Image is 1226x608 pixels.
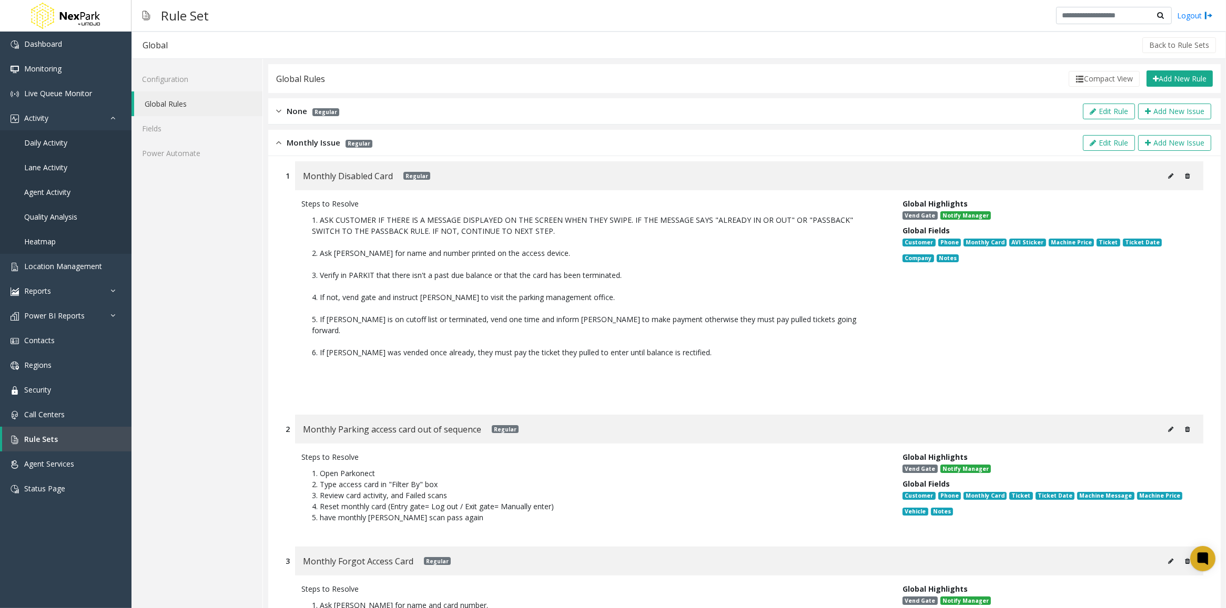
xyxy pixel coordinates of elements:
span: Monthly Issue [287,137,340,149]
span: Vend Gate [903,465,937,473]
span: Monthly Disabled Card [303,169,393,183]
p: 5. have monthly [PERSON_NAME] scan pass again [312,512,876,523]
span: Call Centers [24,409,65,419]
button: Compact View [1069,71,1140,87]
img: logout [1204,10,1213,21]
span: Vehicle [903,508,928,516]
span: Global Highlights [903,199,968,209]
span: AVI Sticker [1009,239,1046,247]
img: 'icon' [11,65,19,74]
span: Global Fields [903,479,950,489]
div: Steps to Resolve [301,198,887,209]
span: Contacts [24,335,55,345]
img: 'icon' [11,436,19,444]
span: Lane Activity [24,162,67,172]
img: 'icon' [11,312,19,321]
div: 3 [286,555,290,566]
img: 'icon' [11,485,19,493]
span: Monthly Forgot Access Card [303,554,413,568]
span: Global Fields [903,225,950,235]
span: Machine Price [1137,492,1182,500]
p: 1. Open Parkonect [312,468,876,479]
img: 'icon' [11,115,19,123]
a: Logout [1177,10,1213,21]
span: Quality Analysis [24,212,77,222]
span: Company [903,254,934,263]
span: Monthly Card [964,492,1007,500]
img: 'icon' [11,460,19,469]
span: Notes [931,508,953,516]
div: Global [143,38,168,52]
img: closed [276,105,281,117]
span: Global Highlights [903,452,968,462]
span: Power BI Reports [24,311,85,321]
span: Phone [938,492,961,500]
img: 'icon' [11,90,19,98]
button: Add New Rule [1147,70,1213,87]
img: opened [276,137,281,149]
img: pageIcon [142,3,150,28]
div: 2 [286,424,290,435]
div: 1 [286,170,290,181]
p: 2. Type access card in "Filter By" box [312,479,876,490]
span: Vend Gate [903,596,937,605]
span: Monthly Parking access card out of sequence [303,422,481,436]
span: Rule Sets [24,434,58,444]
span: Regular [424,557,451,565]
span: Ticket Date [1123,239,1162,247]
a: Fields [131,116,262,141]
img: 'icon' [11,386,19,395]
span: Agent Services [24,459,74,469]
img: 'icon' [11,263,19,271]
button: Add New Issue [1138,104,1211,119]
span: Agent Activity [24,187,70,197]
span: Security [24,385,51,395]
span: Ticket [1097,239,1120,247]
span: Monitoring [24,64,62,74]
span: Reports [24,286,51,296]
span: Ticket Date [1036,492,1075,500]
span: Location Management [24,261,102,271]
span: None [287,105,307,117]
img: 'icon' [11,337,19,345]
button: Back to Rule Sets [1142,37,1216,53]
span: Regular [312,108,339,116]
span: Regular [492,425,519,433]
p: 4. Reset monthly card (Entry gate= Log out / Exit gate= Manually enter) [312,501,876,512]
button: Edit Rule [1083,104,1135,119]
img: 'icon' [11,287,19,296]
img: 'icon' [11,362,19,370]
span: Regular [346,140,372,148]
span: Notify Manager [940,211,991,220]
img: 'icon' [11,411,19,419]
span: Live Queue Monitor [24,88,92,98]
span: Global Highlights [903,584,968,594]
span: Regular [403,172,430,180]
span: Notes [937,254,959,263]
span: Customer [903,239,935,247]
span: Customer [903,492,935,500]
span: Ticket [1009,492,1032,500]
span: Phone [938,239,961,247]
div: Steps to Resolve [301,451,887,462]
a: Rule Sets [2,427,131,451]
h3: Rule Set [156,3,214,28]
span: Regions [24,360,52,370]
span: Notify Manager [940,596,991,605]
p: 3. Review card activity, and Failed scans [312,490,876,501]
p: 1. ASK CUSTOMER IF THERE IS A MESSAGE DISPLAYED ON THE SCREEN WHEN THEY SWIPE. IF THE MESSAGE SAY... [301,209,887,396]
a: Power Automate [131,141,262,166]
span: Dashboard [24,39,62,49]
button: Edit Rule [1083,135,1135,151]
span: Notify Manager [940,465,991,473]
span: Status Page [24,483,65,493]
span: Vend Gate [903,211,937,220]
span: Heatmap [24,236,56,246]
span: Machine Message [1077,492,1134,500]
div: Global Rules [276,72,325,86]
a: Configuration [131,67,262,91]
button: Add New Issue [1138,135,1211,151]
span: Monthly Card [964,239,1007,247]
a: Global Rules [134,91,262,116]
div: Steps to Resolve [301,583,887,594]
